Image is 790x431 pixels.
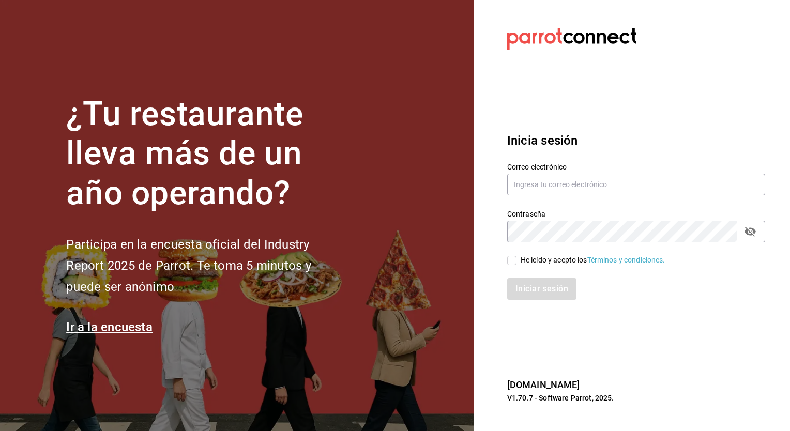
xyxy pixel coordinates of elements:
div: He leído y acepto los [521,255,665,266]
button: Campo de contraseña [741,223,759,240]
h3: Inicia sesión [507,131,765,150]
h1: ¿Tu restaurante lleva más de un año operando? [66,95,345,213]
a: Términos y condiciones. [587,256,665,264]
input: Ingresa tu correo electrónico [507,174,765,195]
a: Ir a la encuesta [66,320,153,334]
label: Contraseña [507,210,765,217]
label: Correo electrónico [507,163,765,170]
h2: Participa en la encuesta oficial del Industry Report 2025 de Parrot. Te toma 5 minutos y puede se... [66,234,345,297]
a: [DOMAIN_NAME] [507,379,580,390]
p: V1.70.7 - Software Parrot, 2025. [507,393,765,403]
